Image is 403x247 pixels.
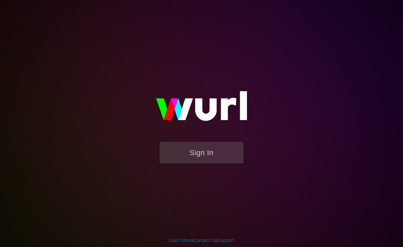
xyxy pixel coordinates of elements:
[169,238,192,243] a: Learn More
[134,77,269,142] img: wurl-logo-on-black-223613ac3d8ba8fe6dc639794a292ebdb59501304c7dfd60c99c58986ef67473.svg
[193,238,217,243] a: Contact Us
[218,238,234,243] a: Support
[169,237,234,244] div: | |
[160,142,243,164] button: Sign In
